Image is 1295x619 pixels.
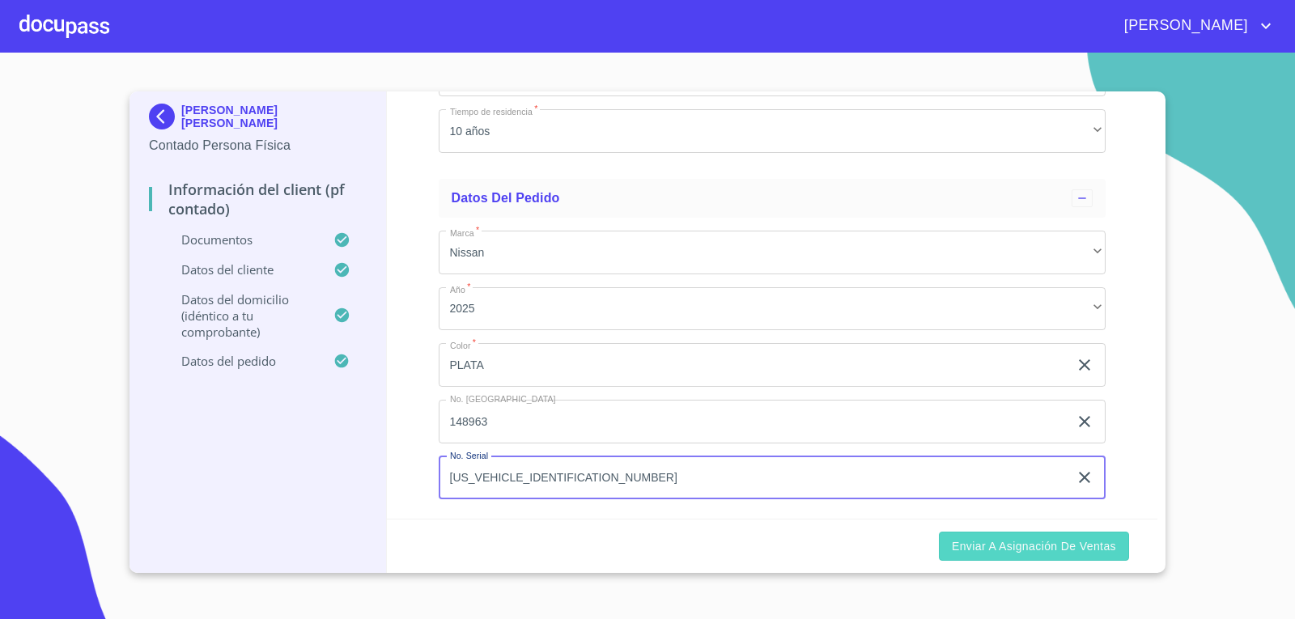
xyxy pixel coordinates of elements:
[149,261,333,278] p: Datos del cliente
[439,179,1106,218] div: Datos del pedido
[439,231,1106,274] div: Nissan
[181,104,367,129] p: [PERSON_NAME] [PERSON_NAME]
[149,353,333,369] p: Datos del pedido
[1075,355,1094,375] button: clear input
[1075,468,1094,487] button: clear input
[149,180,367,218] p: Información del Client (PF contado)
[952,536,1116,557] span: Enviar a Asignación de Ventas
[1112,13,1256,39] span: [PERSON_NAME]
[439,109,1106,153] div: 10 años
[939,532,1129,562] button: Enviar a Asignación de Ventas
[149,104,181,129] img: Docupass spot blue
[452,191,560,205] span: Datos del pedido
[149,291,333,340] p: Datos del domicilio (idéntico a tu comprobante)
[439,287,1106,331] div: 2025
[149,104,367,136] div: [PERSON_NAME] [PERSON_NAME]
[149,136,367,155] p: Contado Persona Física
[1112,13,1276,39] button: account of current user
[1075,412,1094,431] button: clear input
[149,231,333,248] p: Documentos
